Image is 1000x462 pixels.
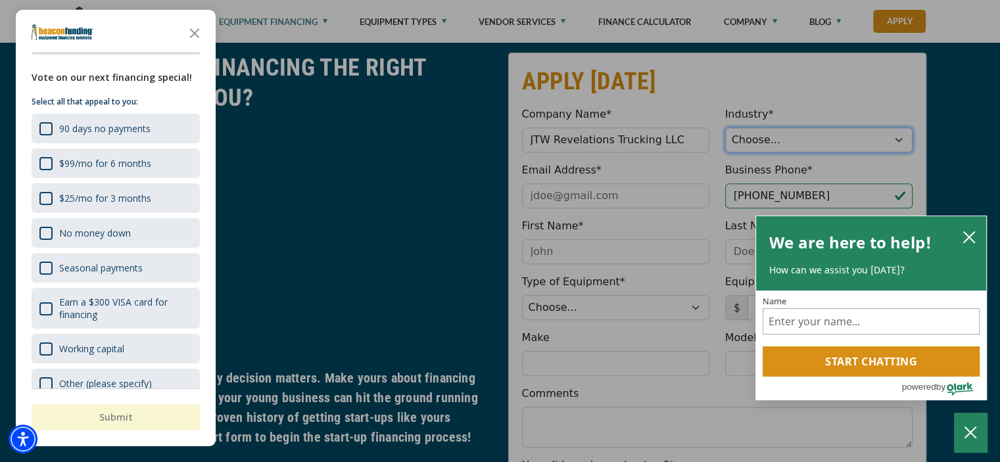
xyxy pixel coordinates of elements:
button: Submit [32,404,200,430]
div: $25/mo for 3 months [59,192,151,204]
div: olark chatbox [755,216,987,401]
p: How can we assist you [DATE]? [769,264,973,277]
div: Vote on our next financing special! [32,70,200,85]
div: 90 days no payments [59,122,151,135]
div: Working capital [59,342,124,355]
p: Select all that appeal to you: [32,95,200,108]
h2: We are here to help! [769,229,932,256]
div: No money down [32,218,200,248]
div: $99/mo for 6 months [59,157,151,170]
a: Powered by Olark [901,377,986,400]
div: No money down [59,227,131,239]
img: Company logo [32,24,93,40]
label: Name [763,297,980,306]
div: $25/mo for 3 months [32,183,200,213]
div: Earn a $300 VISA card for financing [59,296,192,321]
div: $99/mo for 6 months [32,149,200,178]
div: Working capital [32,334,200,363]
button: Close the survey [181,19,208,45]
span: by [936,379,945,395]
div: Accessibility Menu [9,425,37,453]
div: Seasonal payments [32,253,200,283]
button: Start chatting [763,346,980,377]
input: Name [763,308,980,335]
div: Survey [16,10,216,446]
button: close chatbox [959,227,980,246]
div: Other (please specify) [32,369,200,398]
div: Earn a $300 VISA card for financing [32,288,200,329]
div: Seasonal payments [59,262,143,274]
button: Close Chatbox [954,413,987,452]
span: powered [901,379,936,395]
div: Other (please specify) [59,377,152,390]
div: 90 days no payments [32,114,200,143]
